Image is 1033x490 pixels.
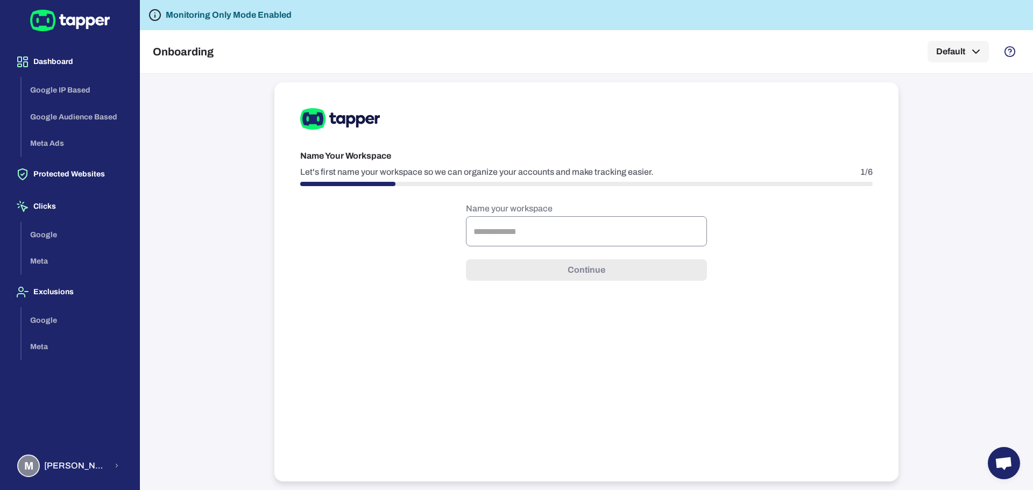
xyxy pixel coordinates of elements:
button: Protected Websites [9,159,131,189]
a: Clicks [9,201,131,210]
a: Protected Websites [9,169,131,178]
svg: Tapper is not blocking any fraudulent activity for this domain [148,9,161,22]
button: Exclusions [9,277,131,307]
a: Exclusions [9,287,131,296]
div: M [17,455,40,477]
p: Let's first name your workspace so we can organize your accounts and make tracking easier. [300,167,654,177]
p: Name your workspace [466,203,707,214]
h6: Name Your Workspace [300,150,873,162]
h6: Monitoring Only Mode Enabled [166,9,292,22]
button: M[PERSON_NAME] [PERSON_NAME] [9,450,131,481]
p: 1/6 [860,167,873,177]
button: Clicks [9,191,131,222]
h5: Onboarding [153,45,214,58]
button: Dashboard [9,47,131,77]
button: Default [928,41,989,62]
a: Dashboard [9,56,131,66]
a: Open chat [988,447,1020,479]
span: [PERSON_NAME] [PERSON_NAME] [44,460,107,471]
